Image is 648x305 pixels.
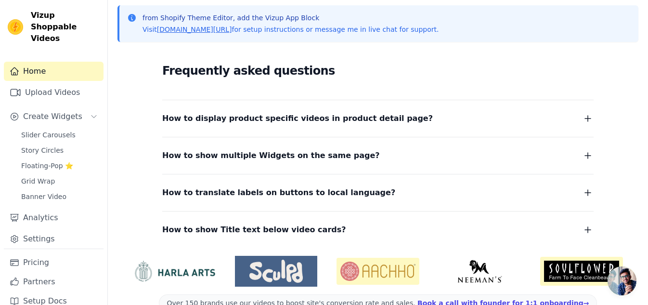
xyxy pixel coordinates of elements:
img: Soulflower [540,257,623,285]
span: Banner Video [21,192,66,201]
button: How to translate labels on buttons to local language? [162,186,594,199]
img: Sculpd US [235,260,318,283]
a: Slider Carousels [15,128,104,142]
img: Vizup [8,19,23,35]
span: How to show multiple Widgets on the same page? [162,149,380,162]
span: Vizup Shoppable Videos [31,10,100,44]
span: Floating-Pop ⭐ [21,161,73,171]
button: Create Widgets [4,107,104,126]
a: Banner Video [15,190,104,203]
a: [DOMAIN_NAME][URL] [157,26,232,33]
span: How to translate labels on buttons to local language? [162,186,395,199]
img: Neeman's [439,260,521,283]
button: How to show multiple Widgets on the same page? [162,149,594,162]
button: How to show Title text below video cards? [162,223,594,237]
a: Home [4,62,104,81]
span: Grid Wrap [21,176,55,186]
button: How to display product specific videos in product detail page? [162,112,594,125]
a: Grid Wrap [15,174,104,188]
p: from Shopify Theme Editor, add the Vizup App Block [143,13,439,23]
p: Visit for setup instructions or message me in live chat for support. [143,25,439,34]
span: How to show Title text below video cards? [162,223,346,237]
a: Open chat [608,266,636,295]
a: Analytics [4,208,104,227]
img: HarlaArts [133,260,216,282]
span: Story Circles [21,146,64,155]
a: Partners [4,272,104,292]
a: Pricing [4,253,104,272]
span: Slider Carousels [21,130,76,140]
h2: Frequently asked questions [162,61,594,80]
a: Floating-Pop ⭐ [15,159,104,172]
a: Story Circles [15,144,104,157]
a: Upload Videos [4,83,104,102]
a: Settings [4,229,104,249]
span: Create Widgets [23,111,82,122]
span: How to display product specific videos in product detail page? [162,112,433,125]
img: Aachho [337,258,419,284]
